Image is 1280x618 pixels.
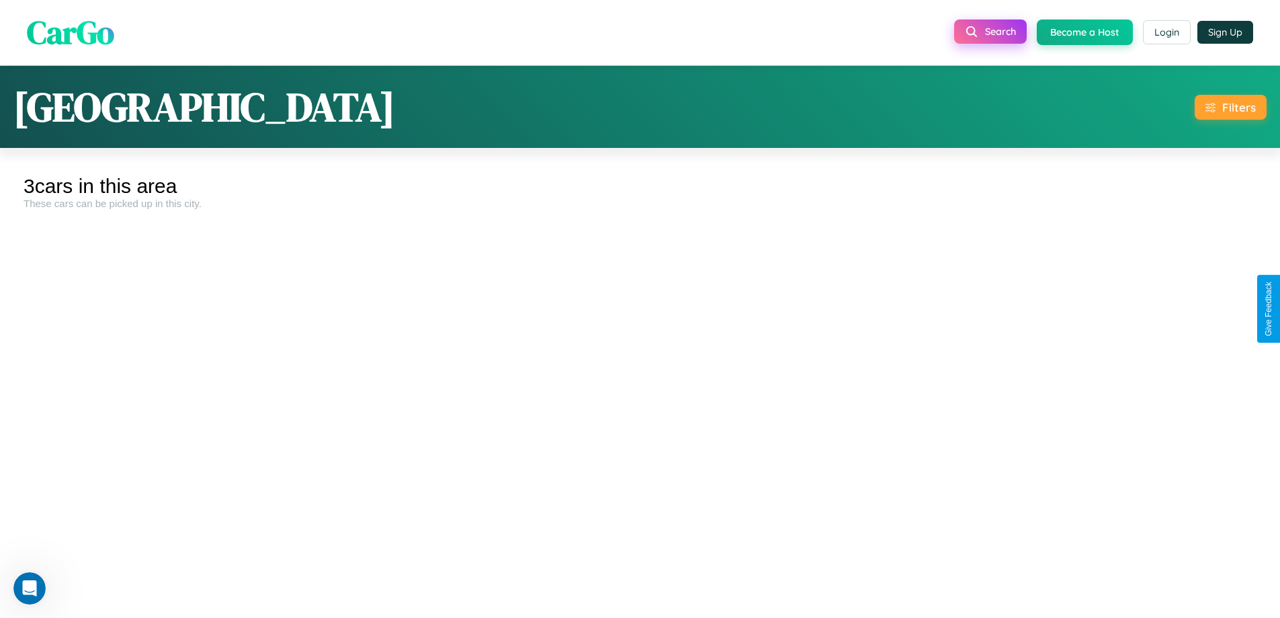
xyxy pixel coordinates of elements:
[24,175,421,198] div: 3 cars in this area
[465,327,816,360] a: Subaru WRX2022
[1197,391,1233,418] span: $ 210
[24,198,421,209] div: These cars can be picked up in this city.
[1195,95,1267,120] button: Filters
[66,481,105,493] span: Available
[901,180,941,192] span: Available
[882,327,1233,360] a: Subaru XV CrossTrek2022
[13,79,395,134] h1: [GEOGRAPHIC_DATA]
[465,327,816,346] h3: Subaru WRX
[1172,371,1233,390] span: Est. total:
[1037,20,1133,45] button: Become a Host
[882,346,907,360] span: 2022
[484,180,523,192] span: Available
[1264,282,1273,336] div: Give Feedback
[985,26,1016,38] span: Search
[954,20,1027,44] button: Search
[465,346,490,360] span: 2022
[1222,100,1256,114] div: Filters
[755,371,815,390] span: Est. total:
[493,402,521,416] span: / day
[27,10,114,54] span: CarGo
[882,396,907,418] span: $ 70
[465,396,490,418] span: $ 40
[779,391,815,418] span: $ 120
[1143,20,1191,44] button: Login
[1197,21,1253,44] button: Sign Up
[910,402,938,416] span: / day
[882,327,1233,346] h3: Subaru XV CrossTrek
[13,572,46,605] iframe: Intercom live chat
